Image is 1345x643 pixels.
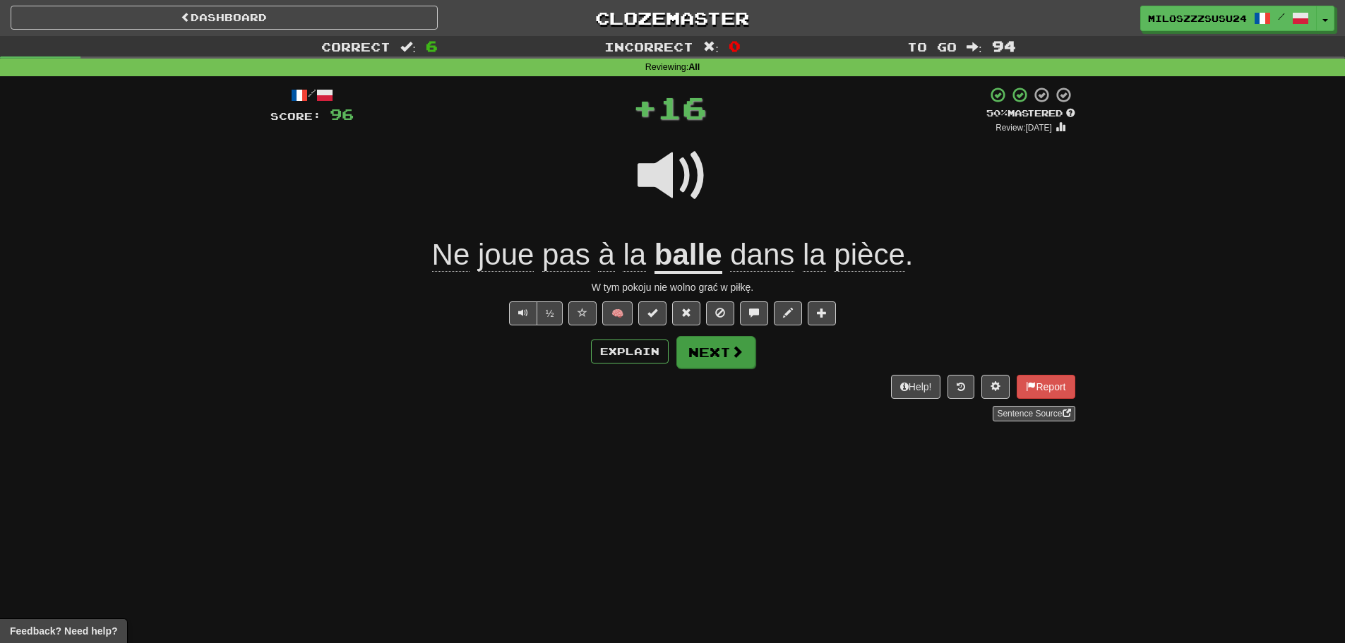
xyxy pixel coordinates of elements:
[633,86,657,128] span: +
[654,238,722,274] u: balle
[432,238,470,272] span: Ne
[270,110,321,122] span: Score:
[992,37,1016,54] span: 94
[1140,6,1317,31] a: MiloszzzSusu24 /
[706,301,734,325] button: Ignore sentence (alt+i)
[602,301,633,325] button: 🧠
[509,301,537,325] button: Play sentence audio (ctl+space)
[986,107,1008,119] span: 50 %
[1278,11,1285,21] span: /
[10,624,117,638] span: Open feedback widget
[638,301,666,325] button: Set this sentence to 100% Mastered (alt+m)
[740,301,768,325] button: Discuss sentence (alt+u)
[803,238,826,272] span: la
[604,40,693,54] span: Incorrect
[1017,375,1075,399] button: Report
[834,238,904,272] span: pièce
[400,41,416,53] span: :
[996,123,1052,133] small: Review: [DATE]
[703,41,719,53] span: :
[676,336,755,368] button: Next
[426,37,438,54] span: 6
[688,62,700,72] strong: All
[993,406,1075,421] a: Sentence Source
[542,238,590,272] span: pas
[321,40,390,54] span: Correct
[730,238,794,272] span: dans
[1148,12,1247,25] span: MiloszzzSusu24
[598,238,614,272] span: à
[907,40,957,54] span: To go
[459,6,886,30] a: Clozemaster
[722,238,914,272] span: .
[657,90,707,125] span: 16
[568,301,597,325] button: Favorite sentence (alt+f)
[623,238,646,272] span: la
[729,37,741,54] span: 0
[506,301,563,325] div: Text-to-speech controls
[270,86,354,104] div: /
[774,301,802,325] button: Edit sentence (alt+d)
[478,238,534,272] span: joue
[986,107,1075,120] div: Mastered
[11,6,438,30] a: Dashboard
[591,339,669,363] button: Explain
[967,41,982,53] span: :
[672,301,700,325] button: Reset to 0% Mastered (alt+r)
[270,280,1075,294] div: W tym pokoju nie wolno grać w piłkę.
[948,375,974,399] button: Round history (alt+y)
[808,301,836,325] button: Add to collection (alt+a)
[891,375,941,399] button: Help!
[330,105,354,123] span: 96
[537,301,563,325] button: ½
